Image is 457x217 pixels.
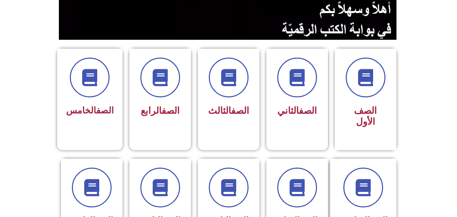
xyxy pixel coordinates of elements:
[66,105,114,116] span: الخامس
[208,105,249,116] span: الثالث
[141,105,180,116] span: الرابع
[162,105,180,116] a: الصف
[354,105,377,127] span: الصف الأول
[231,105,249,116] a: الصف
[277,105,317,116] span: الثاني
[299,105,317,116] a: الصف
[96,105,114,116] a: الصف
